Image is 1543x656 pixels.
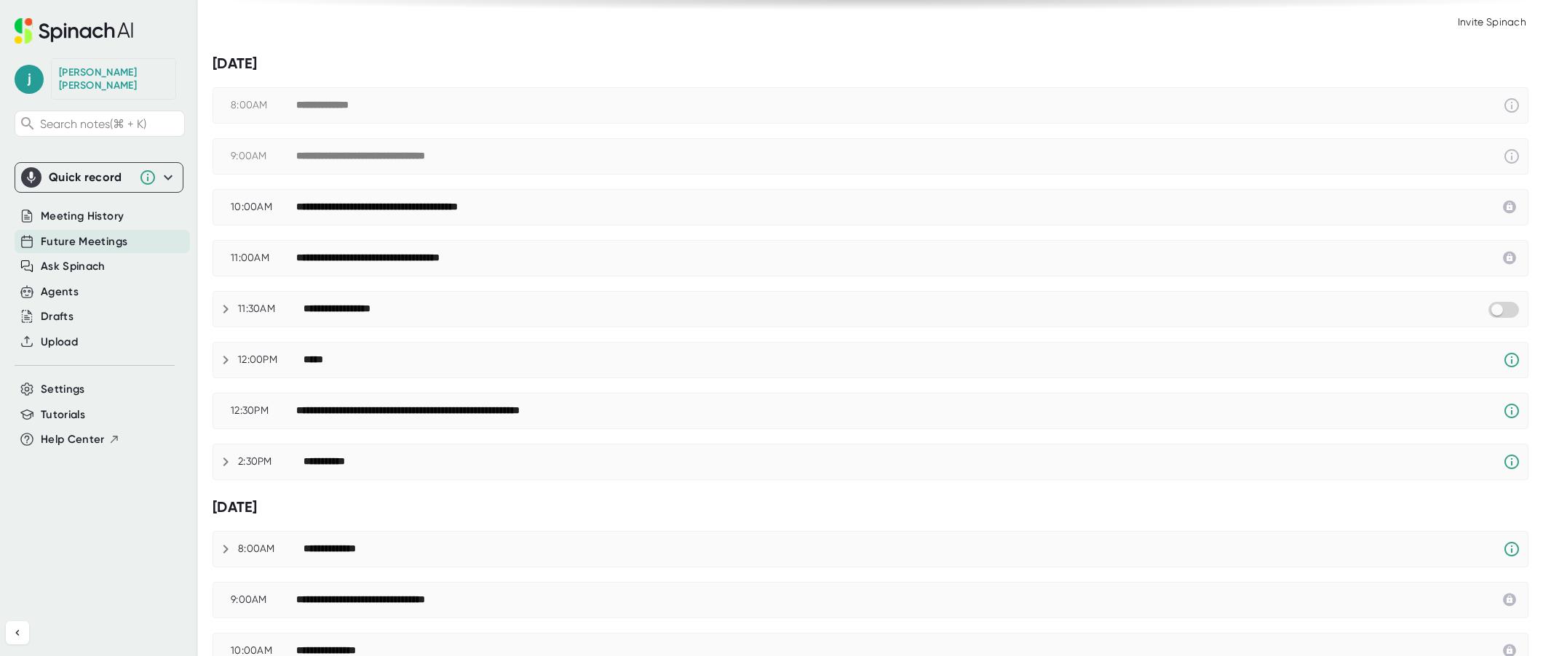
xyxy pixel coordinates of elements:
[1503,402,1520,420] svg: Spinach requires a video conference link.
[41,258,106,275] button: Ask Spinach
[6,621,29,644] button: Collapse sidebar
[238,455,304,468] div: 2:30PM
[231,593,296,607] div: 9:00AM
[231,404,296,417] div: 12:30PM
[41,334,78,351] button: Upload
[213,55,1528,73] div: [DATE]
[41,208,124,225] button: Meeting History
[1503,453,1520,471] svg: Spinach requires a video conference link.
[1503,351,1520,369] svg: Spinach requires a video conference link.
[21,163,177,192] div: Quick record
[231,99,296,112] div: 8:00AM
[1503,97,1520,114] svg: This event has already passed
[231,252,296,265] div: 11:00AM
[1503,148,1520,165] svg: This event has already passed
[41,407,85,423] button: Tutorials
[40,117,181,131] span: Search notes (⌘ + K)
[49,170,132,185] div: Quick record
[238,303,304,316] div: 11:30AM
[231,150,296,163] div: 9:00AM
[41,233,127,250] button: Future Meetings
[41,284,79,300] button: Agents
[41,308,74,325] button: Drafts
[213,498,1528,516] div: [DATE]
[1503,540,1520,558] svg: Spinach requires a video conference link.
[231,201,296,214] div: 10:00AM
[41,431,120,448] button: Help Center
[59,66,168,92] div: John Gauger
[238,543,304,556] div: 8:00AM
[238,353,304,367] div: 12:00PM
[41,381,85,398] button: Settings
[41,431,105,448] span: Help Center
[1456,9,1528,36] div: Invite Spinach
[15,65,44,94] span: j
